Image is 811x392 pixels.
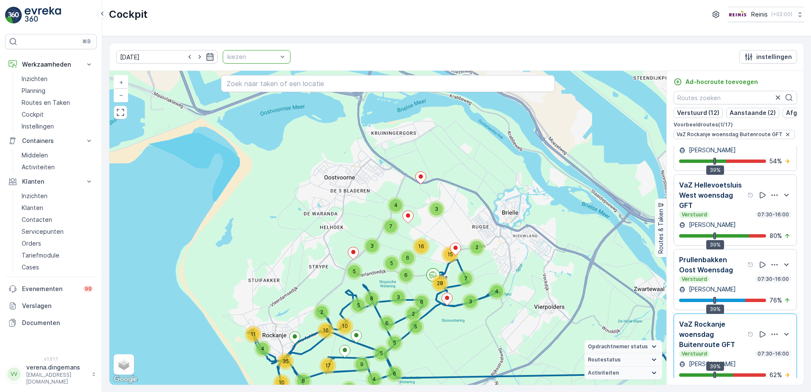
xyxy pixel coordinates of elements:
p: Activiteiten [22,163,55,171]
p: Orders [22,239,41,248]
a: Evenementen99 [5,280,97,297]
p: Prullenbakken Oost Woensdag [679,255,746,275]
span: 6 [406,255,409,261]
button: Containers [5,132,97,149]
p: Contacten [22,216,52,224]
p: Reinis [751,10,768,19]
a: Layers [115,355,133,374]
p: Inzichten [22,192,48,200]
p: Verstuurd (12) [677,109,719,117]
div: 8 [295,372,312,389]
p: [PERSON_NAME] [687,285,736,294]
p: [PERSON_NAME] [687,360,736,368]
a: Cockpit [18,109,97,120]
div: 10 [273,374,290,391]
button: instellingen [739,50,797,64]
p: Voorbeeldroutes ( 1 / 17 ) [674,121,797,128]
div: 4 [488,283,505,300]
div: help tooltippictogram [747,261,754,268]
div: 6 [397,267,414,284]
a: Documenten [5,314,97,331]
div: 3 [428,201,445,218]
div: 2 [405,305,422,322]
div: help tooltippictogram [747,331,754,338]
span: 5 [393,339,396,346]
a: Cases [18,261,97,273]
span: 2 [320,309,323,315]
p: Instellingen [22,122,54,131]
p: Routes en Taken [22,98,70,107]
span: 3 [469,298,472,305]
span: 28 [437,280,443,286]
div: 39% [706,362,724,371]
p: [EMAIL_ADDRESS][DOMAIN_NAME] [26,372,87,385]
p: Klanten [22,204,43,212]
p: ( +02:00 ) [771,11,792,18]
div: 6 [413,294,430,311]
div: 16 [317,322,334,339]
a: Uitzoomen [115,89,127,101]
div: 9 [353,356,370,373]
p: VaZ Rockanje woensdag Buitenroute GFT [679,319,746,350]
p: Cases [22,263,39,272]
span: VaZ Rockanje woensdag Buitenroute GFT [677,131,783,138]
p: Routes & Taken [657,209,665,254]
span: 4 [394,202,397,208]
span: − [119,91,123,98]
span: 6 [404,272,408,278]
div: 4 [254,340,271,357]
div: 2 [313,304,330,321]
p: Verstuurd [681,350,708,357]
span: 4 [372,376,376,382]
a: Contacten [18,214,97,226]
span: 6 [385,320,389,326]
span: 5 [380,350,383,356]
p: instellingen [756,53,792,61]
div: 3 [364,238,380,255]
div: 2 [468,239,485,256]
a: Tariefmodule [18,249,97,261]
p: [PERSON_NAME] [687,146,736,154]
span: 3 [370,243,374,249]
span: 2 [475,244,478,250]
button: Klanten [5,173,97,190]
input: dd/mm/yyyy [116,50,218,64]
div: 6 [399,249,416,266]
summary: Activiteiten [584,367,662,380]
div: 5 [407,318,424,335]
span: 4 [495,288,498,294]
a: Inzichten [18,190,97,202]
p: Servicepunten [22,227,64,236]
div: 5 [386,334,403,351]
a: Activiteiten [18,161,97,173]
p: Planning [22,87,45,95]
a: Middelen [18,149,97,161]
p: Verstuurd [681,211,708,218]
p: verena.dingemans [26,363,87,372]
div: 11 [245,326,262,343]
a: Servicepunten [18,226,97,238]
p: [PERSON_NAME] [687,221,736,229]
span: 3 [435,206,438,212]
img: Google [112,374,140,385]
div: 10 [336,318,353,335]
span: Opdrachtnemer status [588,343,648,350]
span: 6 [393,370,396,377]
p: Containers [22,137,80,145]
div: 17 [319,357,336,374]
button: Verstuurd (12) [674,108,723,118]
summary: Routestatus [584,353,662,367]
div: VV [7,367,21,381]
span: 4 [261,345,264,352]
button: VVverena.dingemans[EMAIL_ADDRESS][DOMAIN_NAME] [5,363,97,385]
button: Reinis(+02:00) [728,7,804,22]
span: 2 [412,311,415,317]
button: Aanstaande (2) [726,108,779,118]
p: Aanstaande (2) [730,109,776,117]
p: 80 % [769,232,782,240]
p: kiezen [227,53,277,61]
div: 5 [350,297,367,314]
input: Routes zoeken [674,91,797,104]
span: 16 [418,243,424,249]
span: 11 [251,331,256,337]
